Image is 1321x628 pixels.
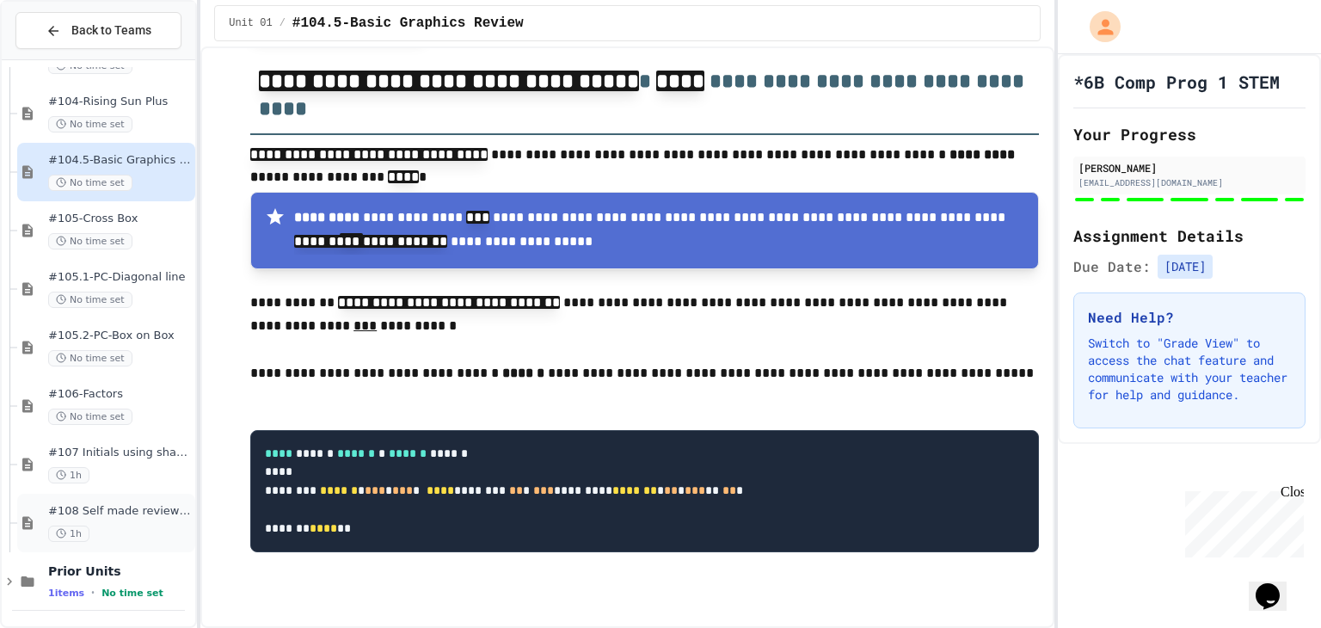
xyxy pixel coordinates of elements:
[48,233,132,249] span: No time set
[48,563,192,579] span: Prior Units
[48,95,192,109] span: #104-Rising Sun Plus
[48,446,192,460] span: #107 Initials using shapes(11pts)
[48,270,192,285] span: #105.1-PC-Diagonal line
[1158,255,1213,279] span: [DATE]
[71,22,151,40] span: Back to Teams
[48,467,89,483] span: 1h
[48,409,132,425] span: No time set
[91,586,95,600] span: •
[48,588,84,599] span: 1 items
[1073,70,1280,94] h1: *6B Comp Prog 1 STEM
[48,504,192,519] span: #108 Self made review (15pts)
[48,526,89,542] span: 1h
[1073,256,1151,277] span: Due Date:
[7,7,119,109] div: Chat with us now!Close
[48,153,192,168] span: #104.5-Basic Graphics Review
[1073,224,1306,248] h2: Assignment Details
[1088,307,1291,328] h3: Need Help?
[1073,122,1306,146] h2: Your Progress
[48,116,132,132] span: No time set
[101,588,163,599] span: No time set
[1072,7,1125,46] div: My Account
[280,16,286,30] span: /
[1249,559,1304,611] iframe: chat widget
[1078,160,1300,175] div: [PERSON_NAME]
[48,387,192,402] span: #106-Factors
[1078,176,1300,189] div: [EMAIL_ADDRESS][DOMAIN_NAME]
[1088,335,1291,403] p: Switch to "Grade View" to access the chat feature and communicate with your teacher for help and ...
[229,16,272,30] span: Unit 01
[48,329,192,343] span: #105.2-PC-Box on Box
[1178,484,1304,557] iframe: chat widget
[48,350,132,366] span: No time set
[48,212,192,226] span: #105-Cross Box
[292,13,524,34] span: #104.5-Basic Graphics Review
[48,292,132,308] span: No time set
[15,12,181,49] button: Back to Teams
[48,175,132,191] span: No time set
